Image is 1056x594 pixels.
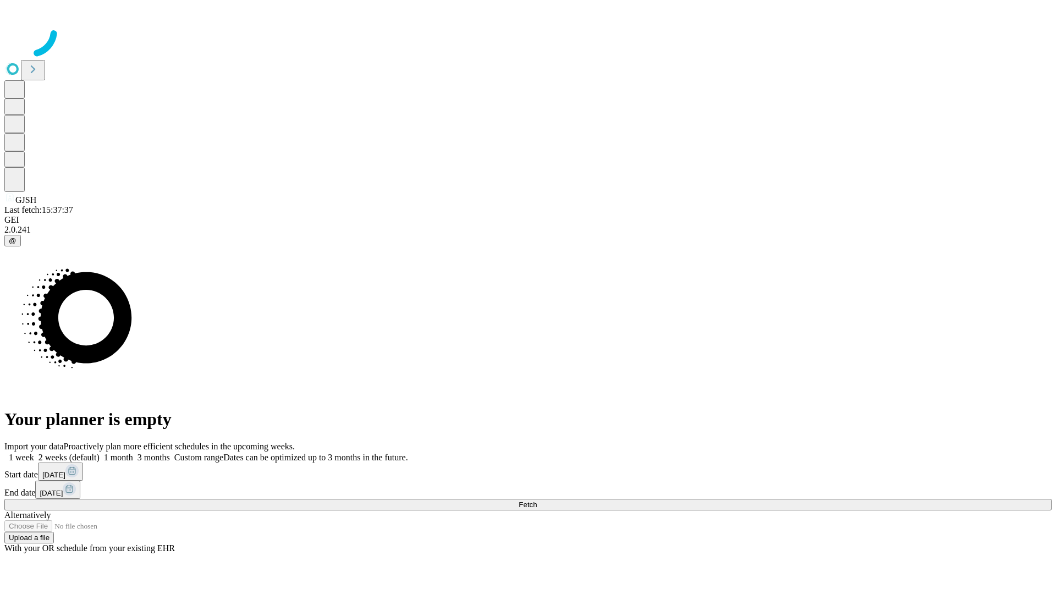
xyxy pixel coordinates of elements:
[4,510,51,520] span: Alternatively
[15,195,36,205] span: GJSH
[4,225,1052,235] div: 2.0.241
[4,215,1052,225] div: GEI
[4,235,21,246] button: @
[519,501,537,509] span: Fetch
[223,453,408,462] span: Dates can be optimized up to 3 months in the future.
[4,543,175,553] span: With your OR schedule from your existing EHR
[42,471,65,479] span: [DATE]
[4,463,1052,481] div: Start date
[4,481,1052,499] div: End date
[4,442,64,451] span: Import your data
[38,453,100,462] span: 2 weeks (default)
[4,205,73,215] span: Last fetch: 15:37:37
[38,463,83,481] button: [DATE]
[4,532,54,543] button: Upload a file
[174,453,223,462] span: Custom range
[9,453,34,462] span: 1 week
[4,409,1052,430] h1: Your planner is empty
[64,442,295,451] span: Proactively plan more efficient schedules in the upcoming weeks.
[35,481,80,499] button: [DATE]
[137,453,170,462] span: 3 months
[9,237,16,245] span: @
[40,489,63,497] span: [DATE]
[4,499,1052,510] button: Fetch
[104,453,133,462] span: 1 month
